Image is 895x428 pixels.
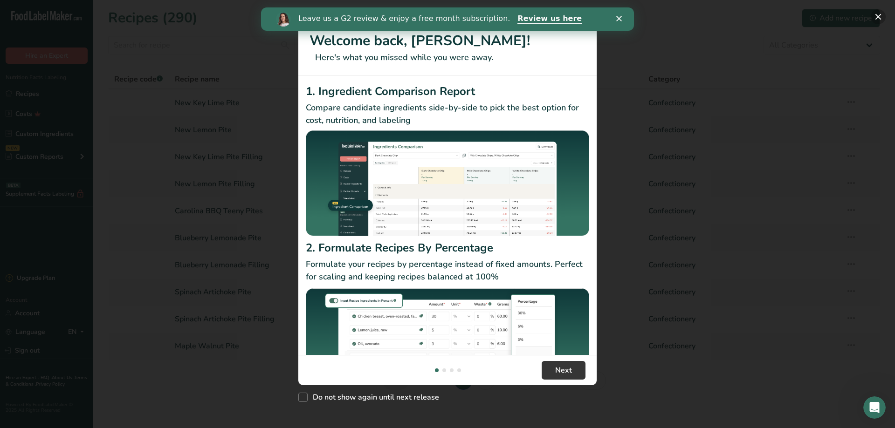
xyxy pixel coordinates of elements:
[306,287,589,399] img: Formulate Recipes By Percentage
[306,83,589,100] h2: 1. Ingredient Comparison Report
[863,396,886,419] iframe: Intercom live chat
[310,51,585,64] p: Here's what you missed while you were away.
[306,239,589,256] h2: 2. Formulate Recipes By Percentage
[308,393,439,402] span: Do not show again until next release
[542,361,585,380] button: Next
[306,102,589,127] p: Compare candidate ingredients side-by-side to pick the best option for cost, nutrition, and labeling
[355,8,365,14] div: Close
[261,7,634,31] iframe: Intercom live chat banner
[555,365,572,376] span: Next
[306,258,589,283] p: Formulate your recipes by percentage instead of fixed amounts. Perfect for scaling and keeping re...
[310,30,585,51] h1: Welcome back, [PERSON_NAME]!
[306,130,589,236] img: Ingredient Comparison Report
